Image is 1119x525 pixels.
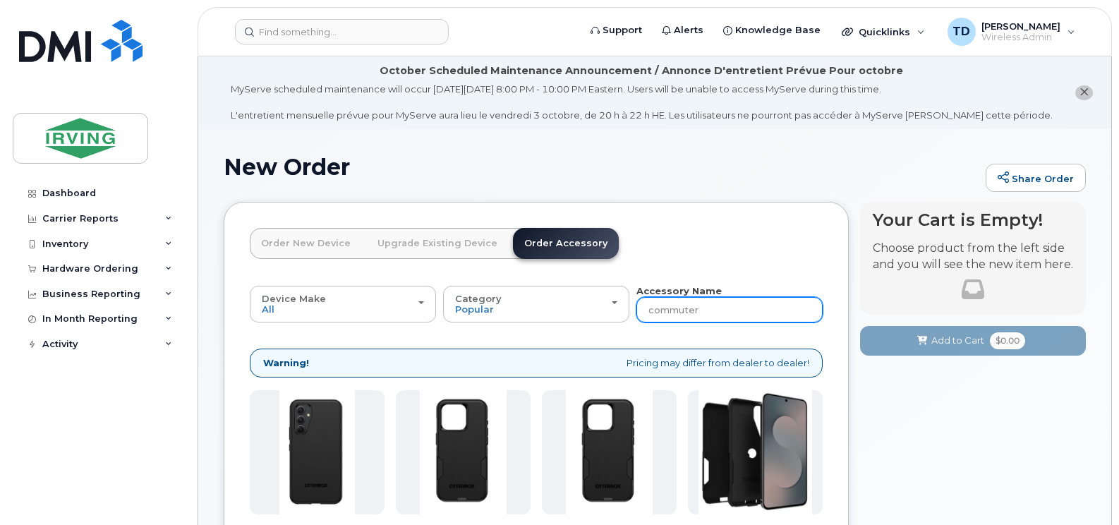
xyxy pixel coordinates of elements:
img: MicrosoftTeams-image__10_.png [420,390,507,514]
a: Share Order [986,164,1086,192]
strong: Accessory Name [636,285,722,296]
span: $0.00 [990,332,1025,349]
a: Order Accessory [513,228,619,259]
img: MicrosoftTeams-image__10_.png [566,390,653,514]
h4: Your Cart is Empty! [873,210,1073,229]
a: Order New Device [250,228,362,259]
span: Device Make [262,293,326,304]
span: Add to Cart [931,334,984,347]
span: Popular [455,303,494,315]
img: image-20250915-161557.png [698,390,812,514]
strong: Warning! [263,356,309,370]
div: MyServe scheduled maintenance will occur [DATE][DATE] 8:00 PM - 10:00 PM Eastern. Users will be u... [231,83,1053,122]
img: HUTNeC_2kmGlKmmLmFrCaum8X_p-RzZbmA.png [279,390,355,514]
span: All [262,303,274,315]
div: Pricing may differ from dealer to dealer! [250,349,823,378]
button: Category Popular [443,286,629,322]
div: October Scheduled Maintenance Announcement / Annonce D'entretient Prévue Pour octobre [380,64,903,78]
button: Add to Cart $0.00 [860,326,1086,355]
button: Device Make All [250,286,436,322]
button: close notification [1075,85,1093,100]
h1: New Order [224,155,979,179]
a: Upgrade Existing Device [366,228,509,259]
span: Category [455,293,502,304]
p: Choose product from the left side and you will see the new item here. [873,241,1073,273]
